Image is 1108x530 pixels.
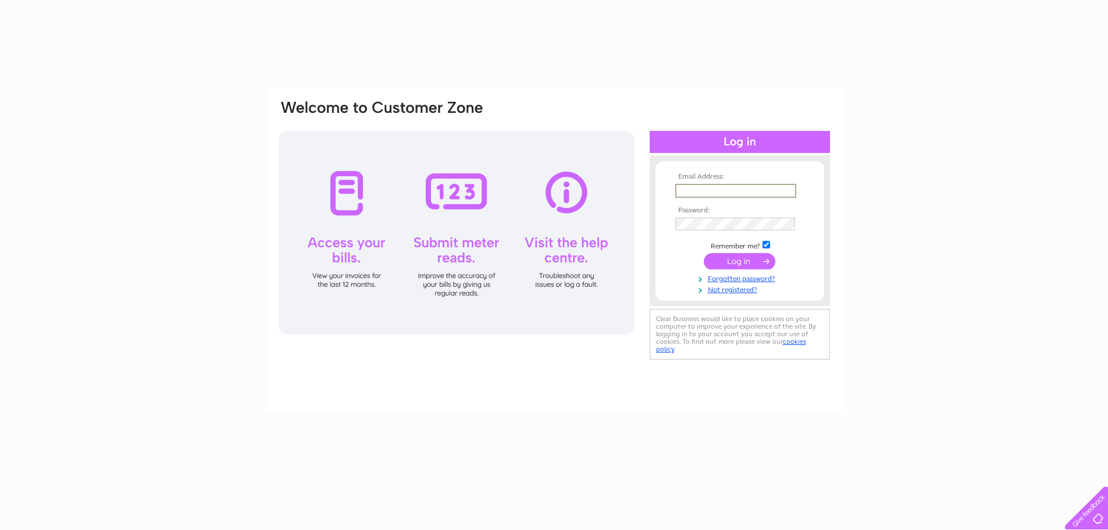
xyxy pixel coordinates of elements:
td: Remember me? [672,239,807,251]
input: Submit [704,253,775,269]
a: Not registered? [675,283,807,294]
a: Forgotten password? [675,272,807,283]
th: Password: [672,207,807,215]
div: Clear Business would like to place cookies on your computer to improve your experience of the sit... [650,309,830,360]
a: cookies policy [656,337,806,353]
th: Email Address: [672,173,807,181]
